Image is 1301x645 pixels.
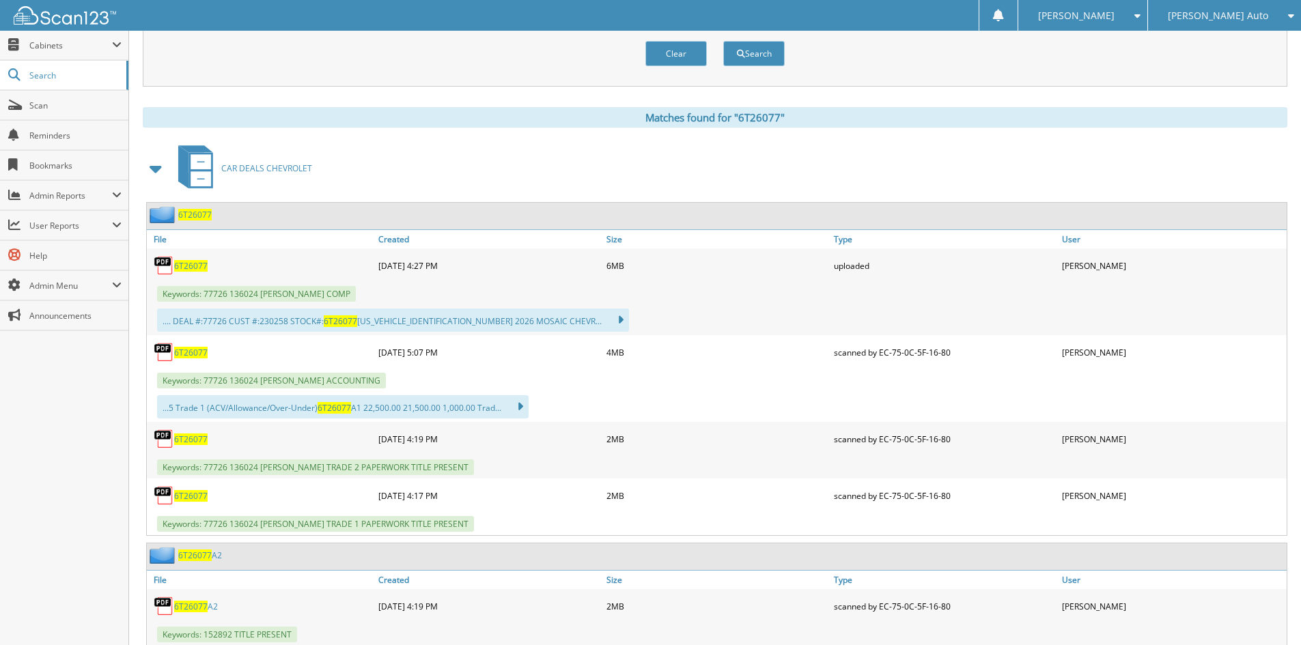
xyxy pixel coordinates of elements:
[324,315,357,327] span: 6T26077
[29,250,122,261] span: Help
[1038,12,1115,20] span: [PERSON_NAME]
[1059,252,1287,279] div: [PERSON_NAME]
[157,627,297,642] span: Keywords: 152892 TITLE PRESENT
[1059,230,1287,248] a: User
[830,592,1059,620] div: scanned by EC-75-0C-5F-16-80
[174,433,208,445] a: 6T26077
[645,41,707,66] button: Clear
[1059,571,1287,589] a: User
[150,206,178,223] img: folder2.png
[603,482,831,509] div: 2MB
[603,425,831,453] div: 2MB
[29,70,120,81] span: Search
[830,230,1059,248] a: Type
[830,252,1059,279] div: uploaded
[221,162,312,174] span: CAR DEALS CHEVROLET
[375,571,603,589] a: Created
[174,490,208,502] a: 6T26077
[29,310,122,321] span: Announcements
[29,130,122,141] span: Reminders
[1059,592,1287,620] div: [PERSON_NAME]
[375,252,603,279] div: [DATE] 4:27 PM
[150,547,178,564] img: folder2.png
[318,402,351,414] span: 6T26077
[830,425,1059,453] div: scanned by EC-75-0C-5F-16-80
[178,549,222,561] a: 6T26077A2
[174,260,208,272] a: 6T26077
[178,549,212,561] span: 6T26077
[375,425,603,453] div: [DATE] 4:19 PM
[154,342,174,362] img: PDF.png
[157,395,529,418] div: ...5 Trade 1 (ACV/Allowance/Over-Under) A1 22,500.00 21,500.00 1,000.00 Trad...
[603,339,831,366] div: 4MB
[157,373,386,388] span: Keywords: 77726 136024 [PERSON_NAME] ACCOUNTING
[1059,425,1287,453] div: [PERSON_NAME]
[603,252,831,279] div: 6MB
[603,592,831,620] div: 2MB
[147,571,375,589] a: File
[154,255,174,276] img: PDF.png
[178,209,212,220] a: 6T26077
[375,339,603,366] div: [DATE] 5:07 PM
[174,347,208,358] a: 6T26077
[830,339,1059,366] div: scanned by EC-75-0C-5F-16-80
[174,601,208,612] span: 6T26077
[1233,579,1301,645] iframe: Chat Widget
[157,459,474,475] span: Keywords: 77726 136024 [PERSON_NAME] TRADE 2 PAPERWORK TITLE PRESENT
[29,190,112,201] span: Admin Reports
[154,429,174,449] img: PDF.png
[1059,339,1287,366] div: [PERSON_NAME]
[603,571,831,589] a: Size
[29,280,112,291] span: Admin Menu
[375,482,603,509] div: [DATE] 4:17 PM
[1168,12,1268,20] span: [PERSON_NAME] Auto
[375,230,603,248] a: Created
[157,309,629,332] div: .... DEAL #:77726 CUST #:230258 STOCK#: [US_VEHICLE_IDENTIFICATION_NUMBER] 2026 MOSAIC CHEVR...
[14,6,116,25] img: scan123-logo-white.svg
[1059,482,1287,509] div: [PERSON_NAME]
[29,160,122,171] span: Bookmarks
[157,286,356,302] span: Keywords: 77726 136024 [PERSON_NAME] COMP
[143,107,1287,128] div: Matches found for "6T26077"
[29,220,112,231] span: User Reports
[154,596,174,616] img: PDF.png
[375,592,603,620] div: [DATE] 4:19 PM
[29,100,122,111] span: Scan
[29,40,112,51] span: Cabinets
[170,141,312,195] a: CAR DEALS CHEVROLET
[723,41,785,66] button: Search
[154,485,174,506] img: PDF.png
[157,516,474,532] span: Keywords: 77726 136024 [PERSON_NAME] TRADE 1 PAPERWORK TITLE PRESENT
[830,482,1059,509] div: scanned by EC-75-0C-5F-16-80
[147,230,375,248] a: File
[830,571,1059,589] a: Type
[603,230,831,248] a: Size
[174,601,218,612] a: 6T26077A2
